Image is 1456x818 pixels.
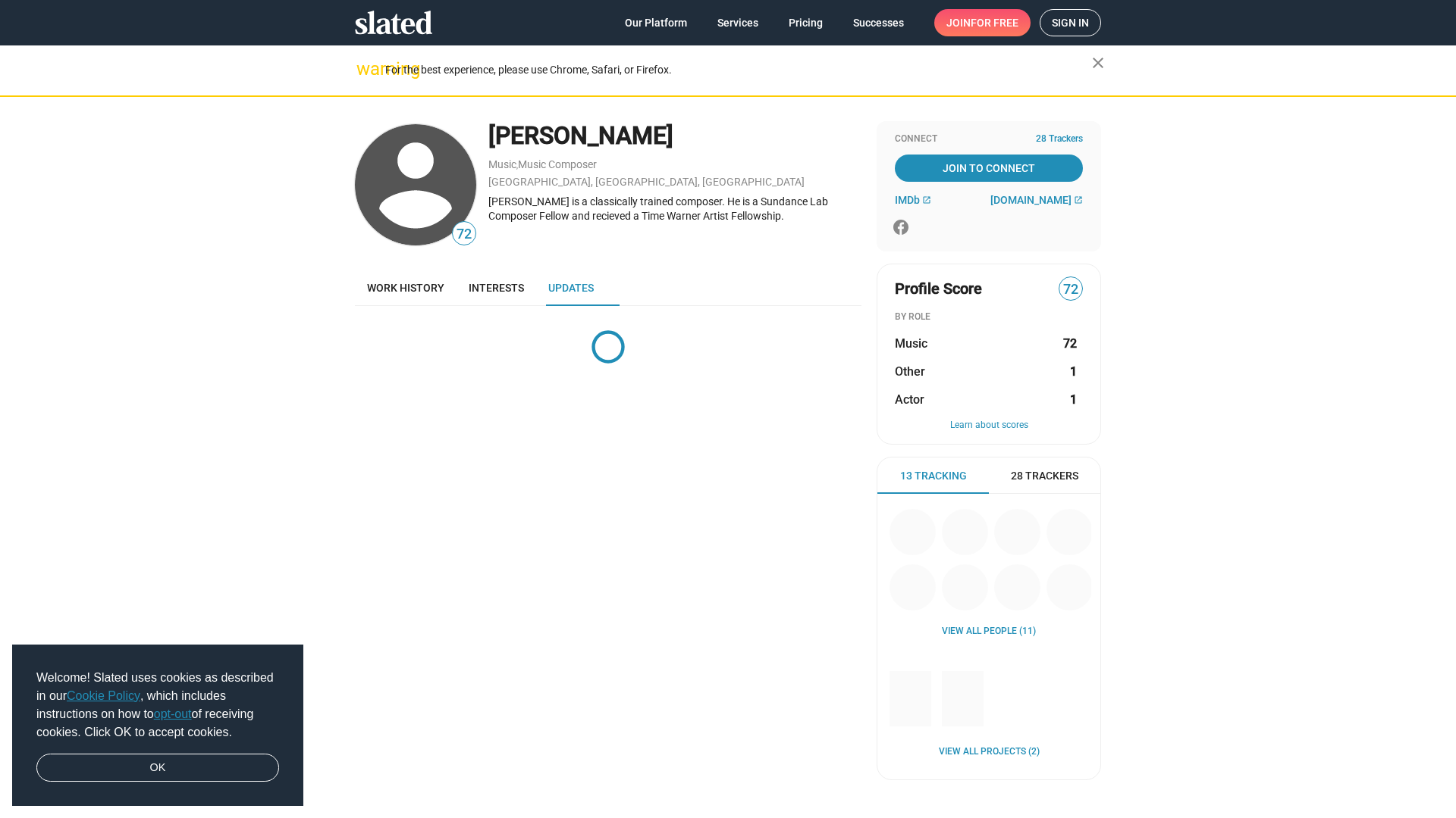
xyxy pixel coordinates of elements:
a: View all Projects (2) [939,746,1040,758]
span: Music [895,336,927,351]
div: cookieconsent [12,645,303,807]
a: Successes [841,9,916,36]
a: View all People (11) [942,626,1036,638]
span: Services [717,9,758,36]
span: Profile Score [895,279,982,299]
span: Actor [895,392,924,407]
span: Updates [548,282,594,294]
a: [GEOGRAPHIC_DATA], [GEOGRAPHIC_DATA], [GEOGRAPHIC_DATA] [488,176,805,188]
a: Interests [457,270,536,306]
button: Learn about scores [895,420,1083,432]
a: dismiss cookie message [36,754,279,782]
span: 72 [1059,279,1082,300]
a: Music [488,158,516,170]
div: BY ROLE [895,311,1083,323]
span: Successes [853,9,904,36]
span: Pricing [789,9,823,36]
span: Work history [367,282,444,294]
span: Other [895,364,925,379]
a: IMDb [895,194,931,206]
span: Welcome! Slated uses cookies as described in our , which includes instructions on how to of recei... [36,669,279,742]
div: [PERSON_NAME] is a classically trained composer. He is a Sundance Lab Composer Fellow and recieve... [488,195,861,223]
a: Join To Connect [895,155,1083,182]
span: Interests [469,282,524,294]
span: 28 Trackers [1036,133,1083,145]
strong: 72 [1063,336,1077,351]
span: Join To Connect [898,155,1080,182]
span: Join [946,9,1018,36]
a: Our Platform [613,9,699,36]
mat-icon: close [1089,54,1107,72]
a: Cookie Policy [67,689,140,702]
span: 72 [453,224,475,245]
span: for free [971,9,1018,36]
span: [DOMAIN_NAME] [990,194,1072,206]
a: Joinfor free [934,9,1031,36]
div: For the best experience, please use Chrome, Safari, or Firefox. [385,60,1092,80]
span: Our Platform [625,9,687,36]
div: [PERSON_NAME] [488,120,861,152]
a: Pricing [777,9,835,36]
a: Music Composer [518,158,597,170]
div: Connect [895,133,1083,145]
a: Services [705,9,770,36]
span: , [516,161,518,170]
span: 28 Trackers [1011,469,1078,483]
a: Sign in [1040,9,1101,36]
span: 13 Tracking [900,469,967,483]
mat-icon: open_in_new [922,195,931,204]
a: Updates [536,270,606,306]
a: Work history [355,270,457,306]
mat-icon: open_in_new [1074,195,1083,204]
span: IMDb [895,194,920,206]
strong: 1 [1070,364,1077,379]
span: Sign in [1052,10,1089,36]
strong: 1 [1070,392,1077,407]
a: opt-out [154,707,192,720]
mat-icon: warning [356,60,375,78]
a: [DOMAIN_NAME] [990,194,1083,206]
